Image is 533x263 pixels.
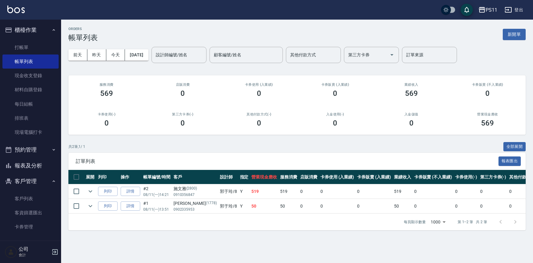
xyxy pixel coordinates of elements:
[143,207,170,212] p: 08/11 (一) 13:51
[392,184,413,199] td: 519
[206,200,217,207] p: (1778)
[2,125,59,139] a: 現場電腦打卡
[428,214,448,230] div: 1000
[279,199,299,213] td: 50
[125,49,148,61] button: [DATE]
[299,199,319,213] td: 0
[405,89,418,98] h3: 569
[2,69,59,83] a: 現金收支登錄
[218,170,239,184] th: 設計師
[142,184,172,199] td: #2
[413,184,454,199] td: 0
[457,112,519,116] h2: 營業現金應收
[2,97,59,111] a: 每日結帳
[476,4,500,16] button: PS11
[7,6,25,13] img: Logo
[503,142,526,152] button: 全部展開
[305,83,366,87] h2: 卡券販賣 (入業績)
[86,187,95,196] button: expand row
[381,112,442,116] h2: 入金儲值
[218,184,239,199] td: 郭于玲 /8
[143,192,170,197] p: 08/11 (一) 14:21
[2,158,59,174] button: 報表及分析
[76,112,137,116] h2: 卡券使用(-)
[76,83,137,87] h3: 服務消費
[299,184,319,199] td: 0
[356,184,392,199] td: 0
[392,170,413,184] th: 業績收入
[68,33,98,42] h3: 帳單列表
[250,184,279,199] td: 519
[87,49,106,61] button: 昨天
[104,119,109,127] h3: 0
[186,186,197,192] p: (2800)
[498,156,521,166] button: 報表匯出
[173,207,217,212] p: 0902335953
[392,199,413,213] td: 50
[86,201,95,211] button: expand row
[181,119,185,127] h3: 0
[76,158,498,164] span: 訂單列表
[485,89,490,98] h3: 0
[218,199,239,213] td: 郭于玲 /8
[356,170,392,184] th: 卡券販賣 (入業績)
[98,187,118,196] button: 列印
[454,170,479,184] th: 卡券使用(-)
[2,142,59,158] button: 預約管理
[250,199,279,213] td: 50
[479,170,508,184] th: 第三方卡券(-)
[319,184,356,199] td: 0
[98,201,118,211] button: 列印
[479,184,508,199] td: 0
[404,219,426,225] p: 每頁顯示數量
[2,206,59,220] a: 客資篩選匯出
[387,50,397,60] button: Open
[142,199,172,213] td: #1
[2,237,59,253] button: 行銷工具
[121,201,140,211] a: 詳情
[121,187,140,196] a: 詳情
[173,186,217,192] div: 施文雅
[257,89,261,98] h3: 0
[257,119,261,127] h3: 0
[250,170,279,184] th: 營業現金應收
[503,29,526,40] button: 新開單
[319,199,356,213] td: 0
[106,49,125,61] button: 今天
[498,158,521,164] a: 報表匯出
[2,22,59,38] button: 櫃檯作業
[457,83,519,87] h2: 卡券販賣 (不入業績)
[2,220,59,234] a: 卡券管理
[413,170,454,184] th: 卡券販賣 (不入業績)
[2,40,59,54] a: 打帳單
[228,112,290,116] h2: 其他付款方式(-)
[319,170,356,184] th: 卡券使用 (入業績)
[299,170,319,184] th: 店販消費
[19,252,50,258] p: 會計
[279,170,299,184] th: 服務消費
[181,89,185,98] h3: 0
[68,27,98,31] h2: ORDERS
[239,184,250,199] td: Y
[305,112,366,116] h2: 入金使用(-)
[486,6,497,14] div: PS11
[481,119,494,127] h3: 569
[333,119,337,127] h3: 0
[333,89,337,98] h3: 0
[409,119,414,127] h3: 0
[68,49,87,61] button: 前天
[2,111,59,125] a: 排班表
[97,170,119,184] th: 列印
[84,170,97,184] th: 展開
[381,83,442,87] h2: 業績收入
[2,173,59,189] button: 客戶管理
[461,4,473,16] button: save
[2,83,59,97] a: 材料自購登錄
[454,184,479,199] td: 0
[152,83,214,87] h2: 店販消費
[5,246,17,258] img: Person
[479,199,508,213] td: 0
[142,170,172,184] th: 帳單編號/時間
[413,199,454,213] td: 0
[356,199,392,213] td: 0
